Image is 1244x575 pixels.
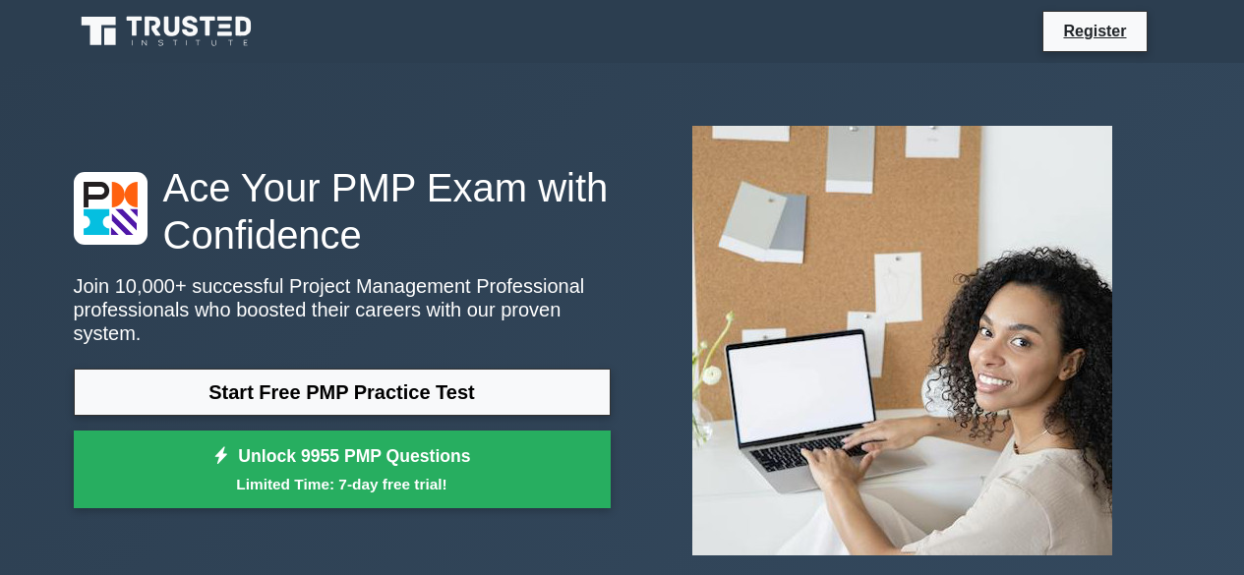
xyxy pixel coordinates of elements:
[74,431,611,509] a: Unlock 9955 PMP QuestionsLimited Time: 7-day free trial!
[74,274,611,345] p: Join 10,000+ successful Project Management Professional professionals who boosted their careers w...
[74,369,611,416] a: Start Free PMP Practice Test
[98,473,586,495] small: Limited Time: 7-day free trial!
[74,164,611,259] h1: Ace Your PMP Exam with Confidence
[1051,19,1138,43] a: Register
